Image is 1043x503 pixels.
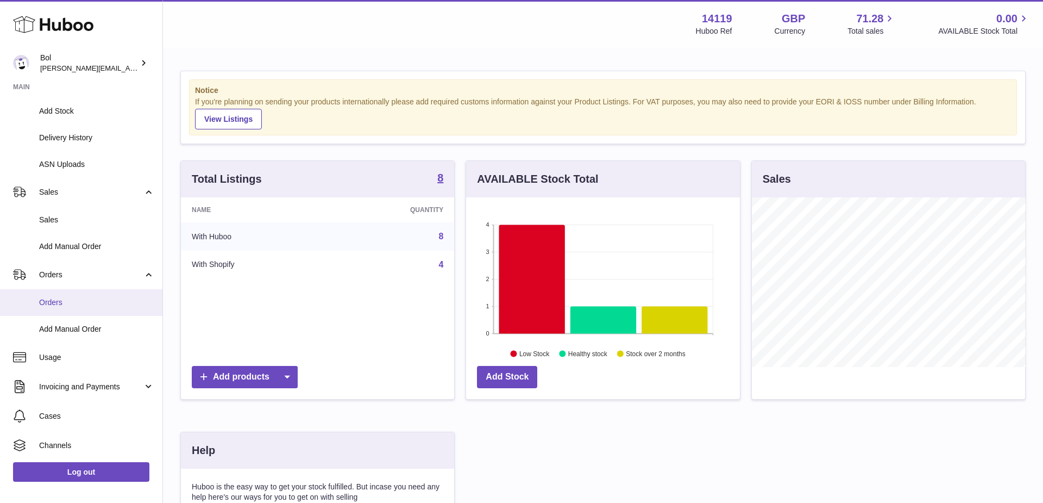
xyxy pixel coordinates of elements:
span: Add Manual Order [39,324,154,334]
p: Huboo is the easy way to get your stock fulfilled. But incase you need any help here's our ways f... [192,482,443,502]
span: AVAILABLE Stock Total [938,26,1030,36]
span: Sales [39,187,143,197]
span: Add Stock [39,106,154,116]
text: 3 [486,249,489,255]
a: Add products [192,366,298,388]
strong: 8 [437,172,443,183]
div: Currency [775,26,806,36]
div: Huboo Ref [696,26,732,36]
span: Invoicing and Payments [39,382,143,392]
th: Name [181,197,328,222]
img: Scott.Sutcliffe@bolfoods.com [13,55,29,71]
span: Cases [39,411,154,421]
span: [PERSON_NAME][EMAIL_ADDRESS][PERSON_NAME][DOMAIN_NAME] [40,64,276,72]
text: 1 [486,303,489,309]
span: Orders [39,270,143,280]
h3: Sales [763,172,791,187]
a: Add Stock [477,366,537,388]
text: Stock over 2 months [626,350,686,357]
td: With Huboo [181,222,328,251]
text: 4 [486,221,489,228]
td: With Shopify [181,251,328,279]
h3: AVAILABLE Stock Total [477,172,598,187]
span: Channels [39,440,154,451]
span: 0.00 [996,11,1017,26]
span: Orders [39,297,154,308]
a: 4 [438,260,443,269]
span: Sales [39,215,154,225]
div: If you're planning on sending your products internationally please add required customs informati... [195,97,1011,129]
span: Delivery History [39,133,154,143]
a: Log out [13,462,149,482]
text: Healthy stock [568,350,608,357]
span: Usage [39,352,154,363]
a: 71.28 Total sales [847,11,896,36]
span: 71.28 [856,11,883,26]
text: 2 [486,276,489,282]
a: View Listings [195,109,262,129]
div: Bol [40,53,138,73]
h3: Help [192,443,215,458]
text: Low Stock [519,350,550,357]
a: 0.00 AVAILABLE Stock Total [938,11,1030,36]
text: 0 [486,330,489,337]
strong: 14119 [702,11,732,26]
strong: GBP [782,11,805,26]
span: Total sales [847,26,896,36]
a: 8 [438,232,443,241]
h3: Total Listings [192,172,262,187]
strong: Notice [195,85,1011,96]
span: Add Manual Order [39,241,154,252]
a: 8 [437,172,443,185]
th: Quantity [328,197,454,222]
span: ASN Uploads [39,159,154,170]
